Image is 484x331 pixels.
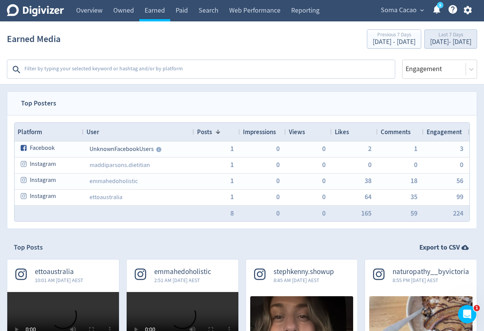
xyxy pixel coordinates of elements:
span: Posts [197,128,212,136]
button: 0 [276,177,280,184]
button: 38 [365,177,372,184]
button: Last 7 Days[DATE]- [DATE] [424,29,477,49]
button: 0 [368,161,372,168]
div: [DATE] - [DATE] [373,39,416,45]
button: 0 [276,145,280,152]
button: Previous 7 Days[DATE] - [DATE] [367,29,421,49]
button: 8 [230,210,234,217]
span: emmahedoholistic [154,268,211,276]
iframe: Intercom live chat [458,305,476,323]
button: 0 [322,210,326,217]
button: 0 [276,193,280,200]
span: Platform [18,128,42,136]
button: 1 [230,161,234,168]
span: 1 [474,305,480,311]
button: 1 [230,193,234,200]
button: 1 [230,177,234,184]
div: [DATE] - [DATE] [430,39,471,45]
span: Impressions [243,128,276,136]
span: Top Posters [14,92,63,115]
span: Likes [335,128,349,136]
svg: facebook [21,144,28,151]
span: ettoaustralia [35,268,83,276]
button: 0 [414,161,417,168]
span: naturopathy__byvictoria [393,268,469,276]
a: maddiparsons.dietitian [90,161,150,169]
button: 224 [453,210,463,217]
button: 0 [276,161,280,168]
span: 8:45 AM [DATE] AEST [274,276,334,284]
button: 0 [460,161,463,168]
span: 10:01 AM [DATE] AEST [35,276,83,284]
button: 3 [460,145,463,152]
text: 5 [439,3,441,8]
div: Previous 7 Days [373,32,416,39]
button: 18 [411,177,417,184]
button: 35 [411,193,417,200]
span: 59 [411,210,417,217]
span: stephkenny.showup [274,268,334,276]
span: Engagement [427,128,462,136]
button: 0 [322,193,326,200]
button: 56 [456,177,463,184]
a: emmahedoholistic [90,177,138,185]
span: User [86,128,99,136]
h2: Top Posts [14,243,43,252]
span: Unknown Facebook Users [90,145,154,153]
a: ettoaustralia [90,193,122,201]
span: expand_more [419,7,425,14]
button: 2 [368,145,372,152]
span: Facebook [30,141,55,156]
button: 0 [322,161,326,168]
span: Instagram [30,173,56,188]
button: 0 [322,177,326,184]
button: 0 [322,145,326,152]
svg: instagram [21,161,28,167]
span: Views [289,128,305,136]
button: 0 [276,210,280,217]
div: Last 7 Days [430,32,471,39]
button: 1 [414,145,417,152]
svg: instagram [21,193,28,200]
button: 1 [230,145,234,152]
span: Comments [381,128,411,136]
span: 8:55 PM [DATE] AEST [393,276,469,284]
span: 165 [361,210,372,217]
button: 64 [365,193,372,200]
a: 5 [437,2,443,8]
span: Instagram [30,189,56,204]
span: Instagram [30,157,56,172]
strong: Export to CSV [419,243,460,252]
span: Soma Cacao [381,4,417,16]
span: 2:51 AM [DATE] AEST [154,276,211,284]
button: Soma Cacao [378,4,426,16]
h1: Earned Media [7,27,60,51]
svg: instagram [21,177,28,183]
button: 99 [456,193,463,200]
